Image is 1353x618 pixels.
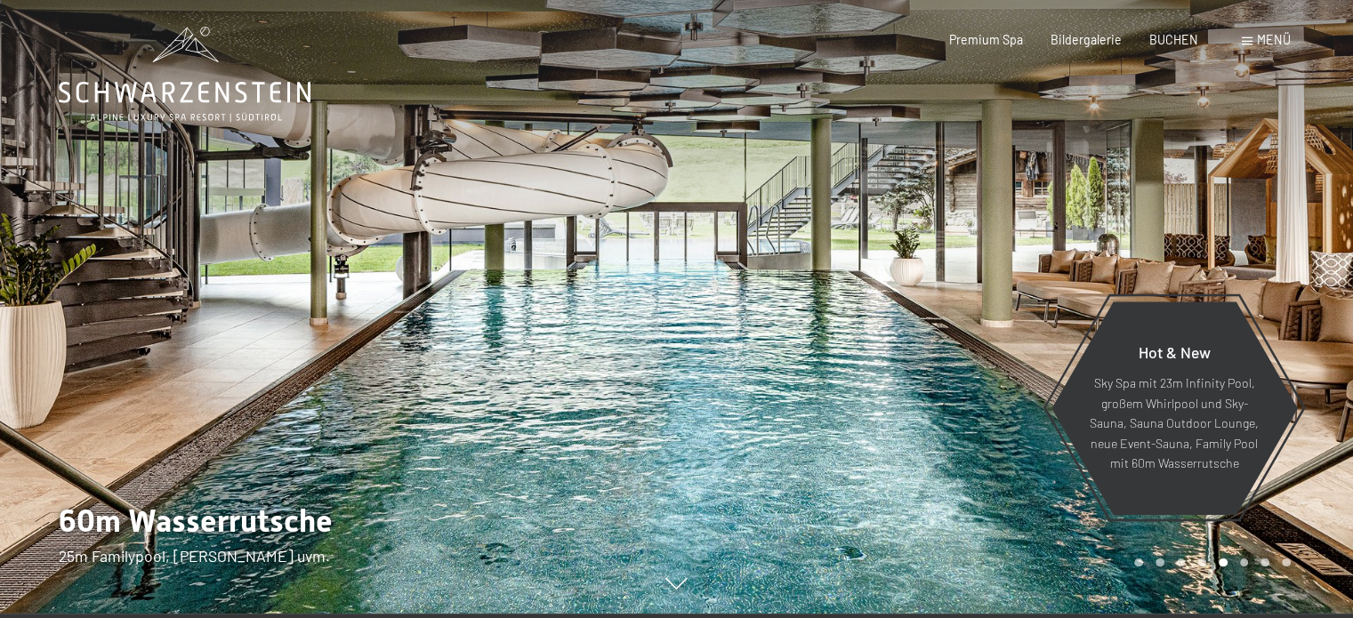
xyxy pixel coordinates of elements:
div: Carousel Page 3 [1177,558,1186,567]
div: Carousel Page 8 [1282,558,1291,567]
div: Carousel Page 6 [1240,558,1249,567]
a: Premium Spa [949,32,1023,47]
div: Carousel Page 7 [1260,558,1269,567]
span: Menü [1257,32,1291,47]
div: Carousel Page 2 [1156,558,1164,567]
a: Bildergalerie [1051,32,1122,47]
div: Carousel Page 4 [1197,558,1206,567]
div: Carousel Page 1 [1134,558,1143,567]
div: Carousel Page 5 (Current Slide) [1219,558,1228,567]
div: Carousel Pagination [1128,558,1290,567]
a: BUCHEN [1149,32,1198,47]
a: Hot & New Sky Spa mit 23m Infinity Pool, großem Whirlpool und Sky-Sauna, Sauna Outdoor Lounge, ne... [1050,301,1298,516]
p: Sky Spa mit 23m Infinity Pool, großem Whirlpool und Sky-Sauna, Sauna Outdoor Lounge, neue Event-S... [1089,373,1259,474]
span: Hot & New [1138,342,1210,362]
